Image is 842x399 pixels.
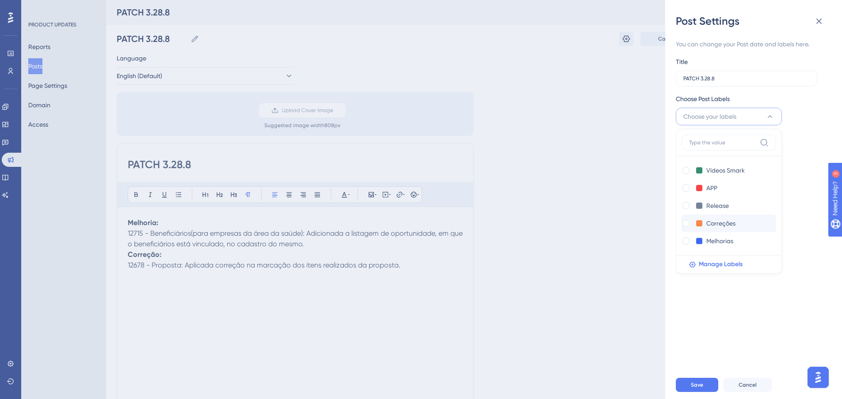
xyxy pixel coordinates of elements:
[724,378,772,392] button: Cancel
[676,94,730,104] span: Choose Post Labels
[676,378,718,392] button: Save
[689,139,756,146] input: Type the value
[706,183,742,193] input: New Tag
[706,236,742,246] input: New Tag
[61,4,64,11] div: 3
[691,381,703,388] span: Save
[683,111,736,122] span: Choose your labels
[676,14,831,28] div: Post Settings
[676,108,782,125] button: Choose your labels
[739,381,757,388] span: Cancel
[676,39,824,49] div: You can change your Post date and labels here.
[676,56,688,67] div: Title
[682,256,781,273] button: Manage Labels
[706,165,747,176] input: New Tag
[706,200,742,211] input: New Tag
[805,364,831,391] iframe: UserGuiding AI Assistant Launcher
[699,259,743,270] span: Manage Labels
[683,75,810,82] input: Type the value
[706,218,742,229] input: New Tag
[21,2,55,13] span: Need Help?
